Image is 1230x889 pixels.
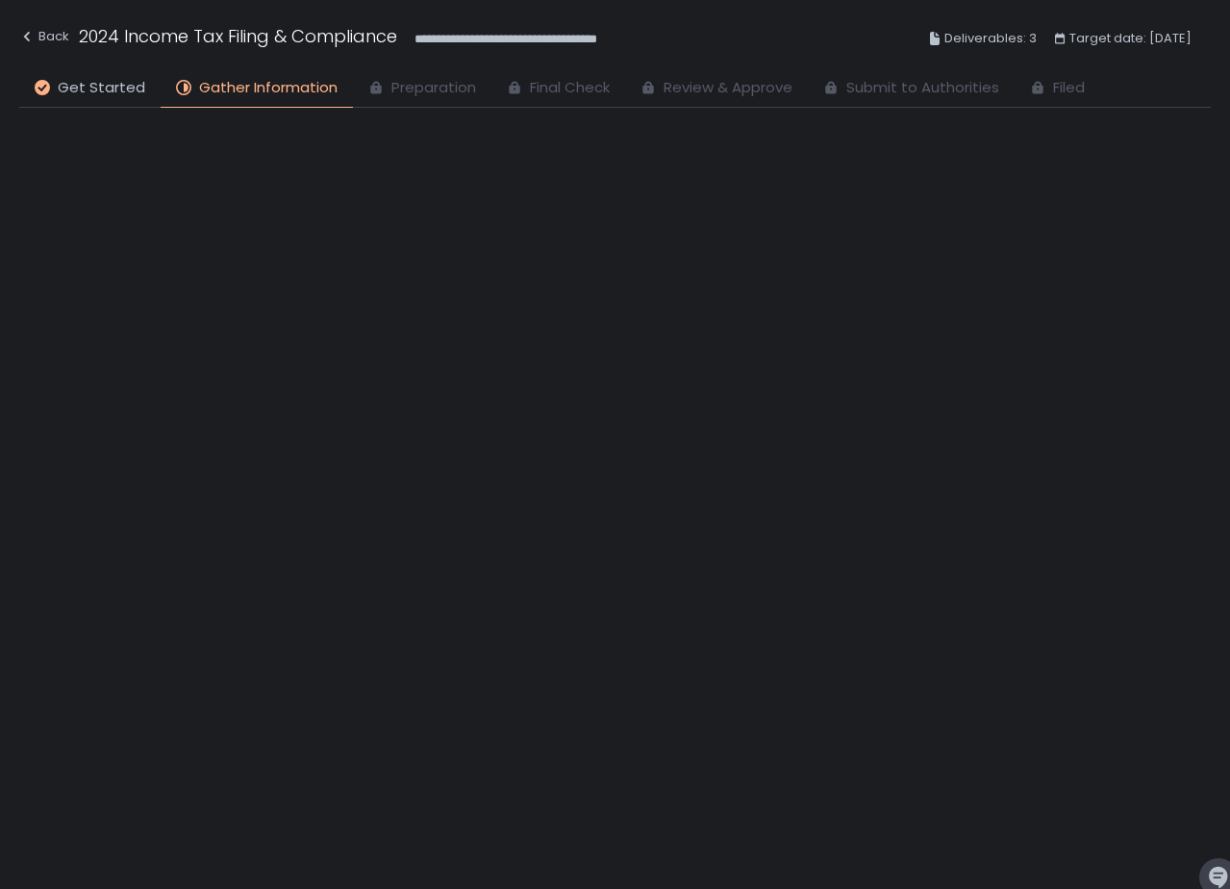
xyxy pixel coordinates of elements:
[19,25,69,48] div: Back
[664,77,792,99] span: Review & Approve
[19,23,69,55] button: Back
[79,23,397,49] h1: 2024 Income Tax Filing & Compliance
[199,77,338,99] span: Gather Information
[391,77,476,99] span: Preparation
[1069,27,1192,50] span: Target date: [DATE]
[1053,77,1085,99] span: Filed
[58,77,145,99] span: Get Started
[846,77,999,99] span: Submit to Authorities
[530,77,610,99] span: Final Check
[944,27,1037,50] span: Deliverables: 3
